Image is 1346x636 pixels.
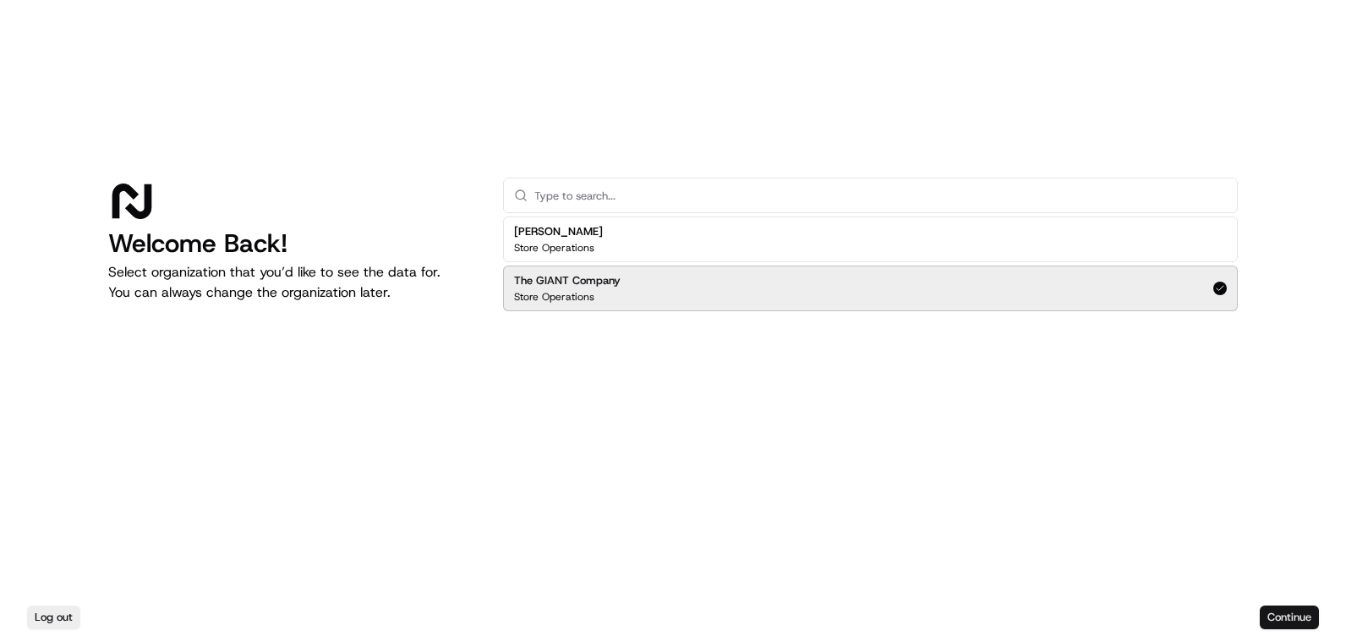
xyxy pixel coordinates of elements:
p: Store Operations [514,290,594,304]
p: Select organization that you’d like to see the data for. You can always change the organization l... [108,262,476,303]
h1: Welcome Back! [108,228,476,259]
input: Type to search... [534,178,1227,212]
h2: The GIANT Company [514,273,621,288]
p: Store Operations [514,241,594,255]
button: Log out [27,606,80,629]
div: Suggestions [503,213,1238,315]
button: Continue [1260,606,1319,629]
h2: [PERSON_NAME] [514,224,603,239]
